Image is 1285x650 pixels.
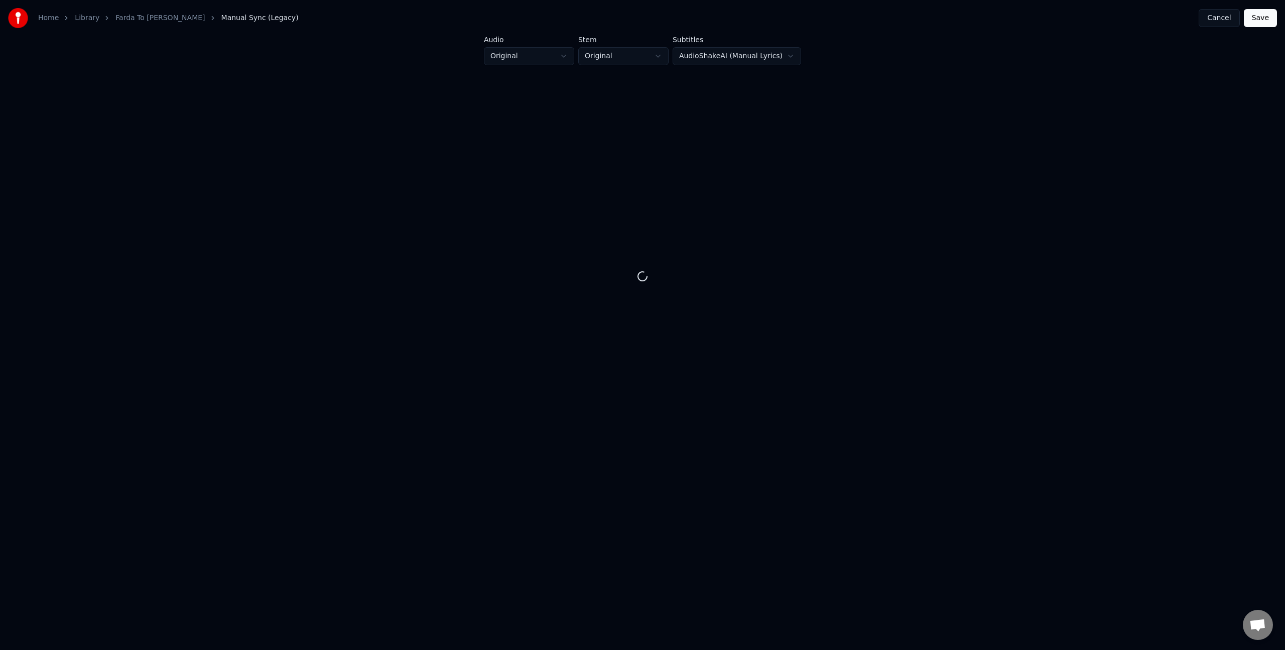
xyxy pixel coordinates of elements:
[38,13,299,23] nav: breadcrumb
[1199,9,1239,27] button: Cancel
[221,13,299,23] span: Manual Sync (Legacy)
[38,13,59,23] a: Home
[8,8,28,28] img: youka
[1243,610,1273,640] div: Open chat
[578,36,669,43] label: Stem
[75,13,99,23] a: Library
[115,13,205,23] a: Farda To [PERSON_NAME]
[673,36,801,43] label: Subtitles
[1244,9,1277,27] button: Save
[484,36,574,43] label: Audio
